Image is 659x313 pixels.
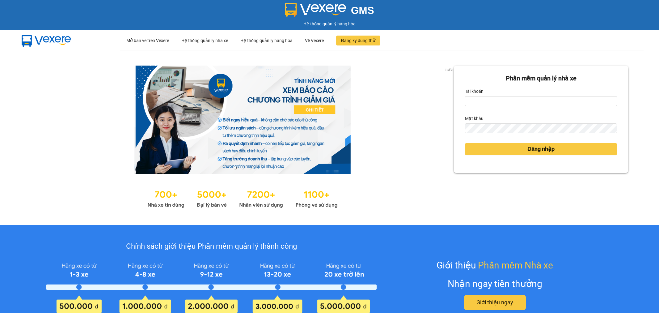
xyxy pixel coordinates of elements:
input: Tài khoản [465,96,617,106]
li: slide item 2 [241,166,244,169]
p: 1 of 3 [443,66,454,74]
button: Giới thiệu ngay [464,295,526,310]
button: next slide / item [445,66,454,174]
button: Đăng nhập [465,143,617,155]
span: GMS [351,5,374,16]
a: GMS [285,9,374,14]
span: Phần mềm Nhà xe [478,258,553,272]
span: Đăng nhập [527,145,555,153]
label: Tài khoản [465,86,484,96]
img: Statistics.png [147,186,338,210]
li: slide item 1 [234,166,236,169]
div: Về Vexere [305,31,324,50]
img: logo 2 [285,3,346,17]
div: Mở bán vé trên Vexere [126,31,169,50]
span: Giới thiệu ngay [476,298,513,307]
div: Giới thiệu [437,258,553,272]
div: Hệ thống quản lý nhà xe [181,31,228,50]
div: Nhận ngay tiền thưởng [448,277,542,291]
button: Đăng ký dùng thử [336,36,380,45]
div: Phần mềm quản lý nhà xe [465,74,617,83]
img: mbUUG5Q.png [15,30,77,51]
div: Hệ thống quản lý hàng hoá [240,31,293,50]
button: previous slide / item [31,66,40,174]
div: Chính sách giới thiệu Phần mềm quản lý thành công [46,241,377,252]
label: Mật khẩu [465,114,484,123]
div: Hệ thống quản lý hàng hóa [2,20,657,27]
span: Đăng ký dùng thử [341,37,375,44]
li: slide item 3 [249,166,251,169]
input: Mật khẩu [465,123,617,133]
